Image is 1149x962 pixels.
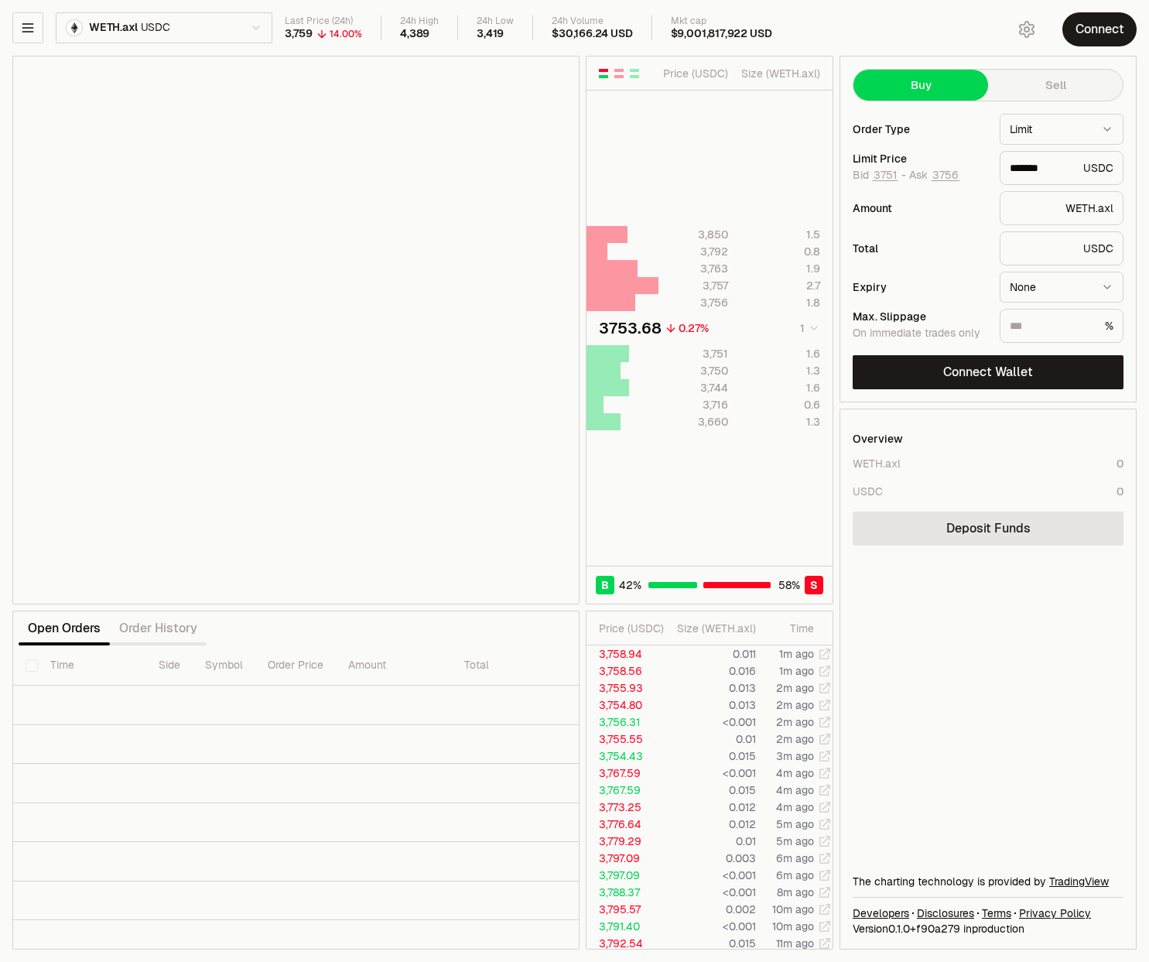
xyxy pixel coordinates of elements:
[776,817,814,831] time: 5m ago
[659,397,728,413] div: 3,716
[659,278,728,293] div: 3,757
[741,414,820,430] div: 1.3
[917,906,974,921] a: Disclosures
[1000,151,1123,185] div: USDC
[779,647,814,661] time: 1m ago
[776,766,814,780] time: 4m ago
[741,397,820,413] div: 0.6
[665,901,757,918] td: 0.002
[741,261,820,276] div: 1.9
[628,67,641,80] button: Show Buy Orders Only
[769,621,814,636] div: Time
[586,816,665,833] td: 3,776.64
[853,124,987,135] div: Order Type
[599,621,664,636] div: Price ( USDC )
[931,169,960,181] button: 3756
[110,613,207,644] button: Order History
[586,765,665,782] td: 3,767.59
[1117,456,1123,471] div: 0
[665,714,757,731] td: <0.001
[586,697,665,714] td: 3,754.80
[659,295,728,310] div: 3,756
[772,919,814,933] time: 10m ago
[741,278,820,293] div: 2.7
[777,885,814,899] time: 8m ago
[665,884,757,901] td: <0.001
[1062,12,1137,46] button: Connect
[665,765,757,782] td: <0.001
[586,714,665,731] td: 3,756.31
[619,577,641,593] span: 42 %
[586,833,665,850] td: 3,779.29
[741,66,820,81] div: Size ( WETH.axl )
[477,27,504,41] div: 3,419
[13,56,579,604] iframe: Financial Chart
[586,645,665,662] td: 3,758.94
[665,935,757,952] td: 0.015
[776,749,814,763] time: 3m ago
[19,613,110,644] button: Open Orders
[659,363,728,378] div: 3,750
[285,27,313,41] div: 3,759
[659,227,728,242] div: 3,850
[853,921,1123,936] div: Version 0.1.0 + in production
[778,577,800,593] span: 58 %
[741,346,820,361] div: 1.6
[285,15,362,27] div: Last Price (24h)
[67,20,82,36] img: WETH.axl Logo
[853,431,903,447] div: Overview
[776,732,814,746] time: 2m ago
[679,320,709,336] div: 0.27%
[586,662,665,680] td: 3,758.56
[665,731,757,748] td: 0.01
[586,935,665,952] td: 3,792.54
[776,698,814,712] time: 2m ago
[741,295,820,310] div: 1.8
[853,484,883,499] div: USDC
[665,799,757,816] td: 0.012
[776,800,814,814] time: 4m ago
[586,850,665,867] td: 3,797.09
[1019,906,1091,921] a: Privacy Policy
[336,645,452,686] th: Amount
[586,731,665,748] td: 3,755.55
[452,645,568,686] th: Total
[586,901,665,918] td: 3,795.57
[776,936,814,950] time: 11m ago
[776,681,814,695] time: 2m ago
[597,67,610,80] button: Show Buy and Sell Orders
[776,783,814,797] time: 4m ago
[659,414,728,430] div: 3,660
[853,355,1123,389] button: Connect Wallet
[776,851,814,865] time: 6m ago
[741,380,820,395] div: 1.6
[853,311,987,322] div: Max. Slippage
[853,153,987,164] div: Limit Price
[659,66,728,81] div: Price ( USDC )
[1000,309,1123,343] div: %
[193,645,255,686] th: Symbol
[89,21,138,35] span: WETH.axl
[477,15,514,27] div: 24h Low
[400,15,439,27] div: 24h High
[853,512,1123,546] a: Deposit Funds
[586,918,665,935] td: 3,791.40
[795,319,820,337] button: 1
[665,697,757,714] td: 0.013
[613,67,625,80] button: Show Sell Orders Only
[665,833,757,850] td: 0.01
[659,380,728,395] div: 3,744
[776,834,814,848] time: 5m ago
[659,346,728,361] div: 3,751
[853,203,987,214] div: Amount
[665,645,757,662] td: 0.011
[568,645,621,686] th: Value
[586,799,665,816] td: 3,773.25
[1000,114,1123,145] button: Limit
[741,244,820,259] div: 0.8
[916,922,960,936] span: f90a27969576fd5be9b9f463c4a11872d8166620
[810,577,818,593] span: S
[659,244,728,259] div: 3,792
[586,748,665,765] td: 3,754.43
[400,27,429,41] div: 4,389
